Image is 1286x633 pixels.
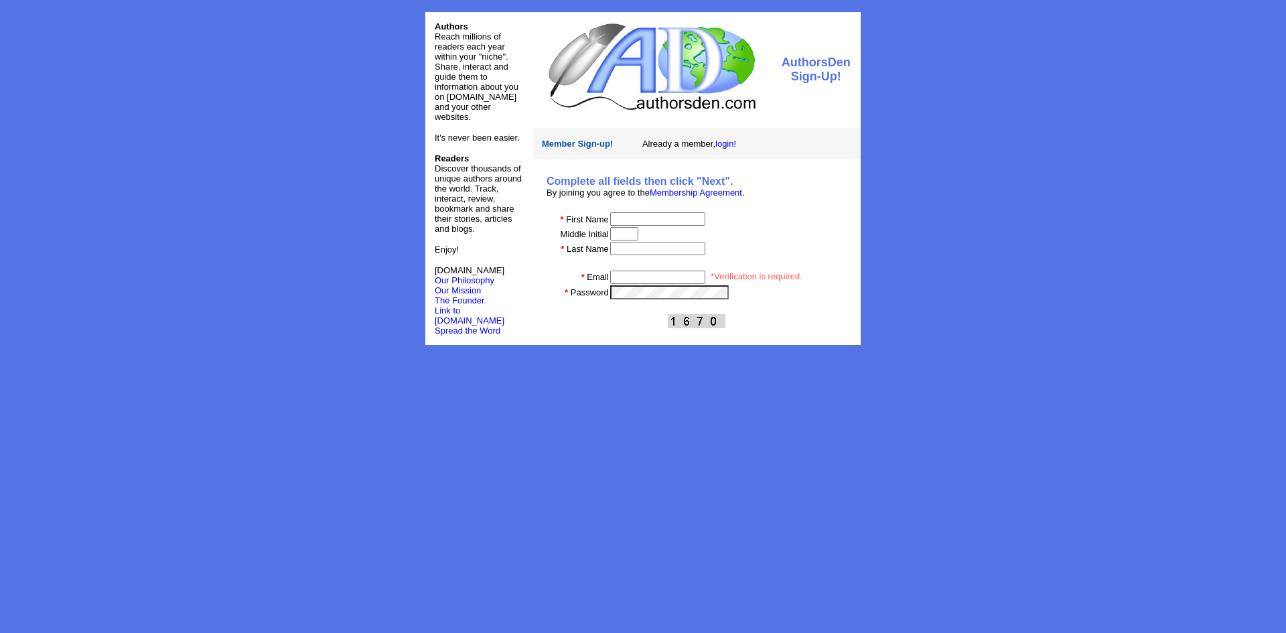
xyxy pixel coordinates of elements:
[711,271,802,281] font: *Verification is required.
[435,265,504,285] font: [DOMAIN_NAME]
[435,244,459,255] font: Enjoy!
[650,188,742,198] a: Membership Agreement
[435,285,481,295] a: Our Mission
[435,133,520,143] font: It's never been easier.
[782,56,851,83] font: AuthorsDen Sign-Up!
[571,287,609,297] font: Password
[435,31,518,122] font: Reach millions of readers each year within your "niche". Share, interact and guide them to inform...
[435,326,500,336] font: Spread the Word
[566,214,609,224] font: First Name
[547,188,745,198] font: By joining you agree to the .
[567,244,609,254] font: Last Name
[435,21,468,31] font: Authors
[668,314,725,328] img: This Is CAPTCHA Image
[435,275,494,285] a: Our Philosophy
[435,153,469,163] b: Readers
[435,295,484,305] a: The Founder
[547,175,733,187] b: Complete all fields then click "Next".
[587,272,609,282] font: Email
[435,153,522,234] font: Discover thousands of unique authors around the world. Track, interact, review, bookmark and shar...
[435,305,504,326] a: Link to [DOMAIN_NAME]
[642,139,736,149] font: Already a member,
[435,324,500,336] a: Spread the Word
[542,139,613,149] font: Member Sign-up!
[545,21,758,112] img: logo.jpg
[561,229,609,239] font: Middle Initial
[715,139,736,149] a: login!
